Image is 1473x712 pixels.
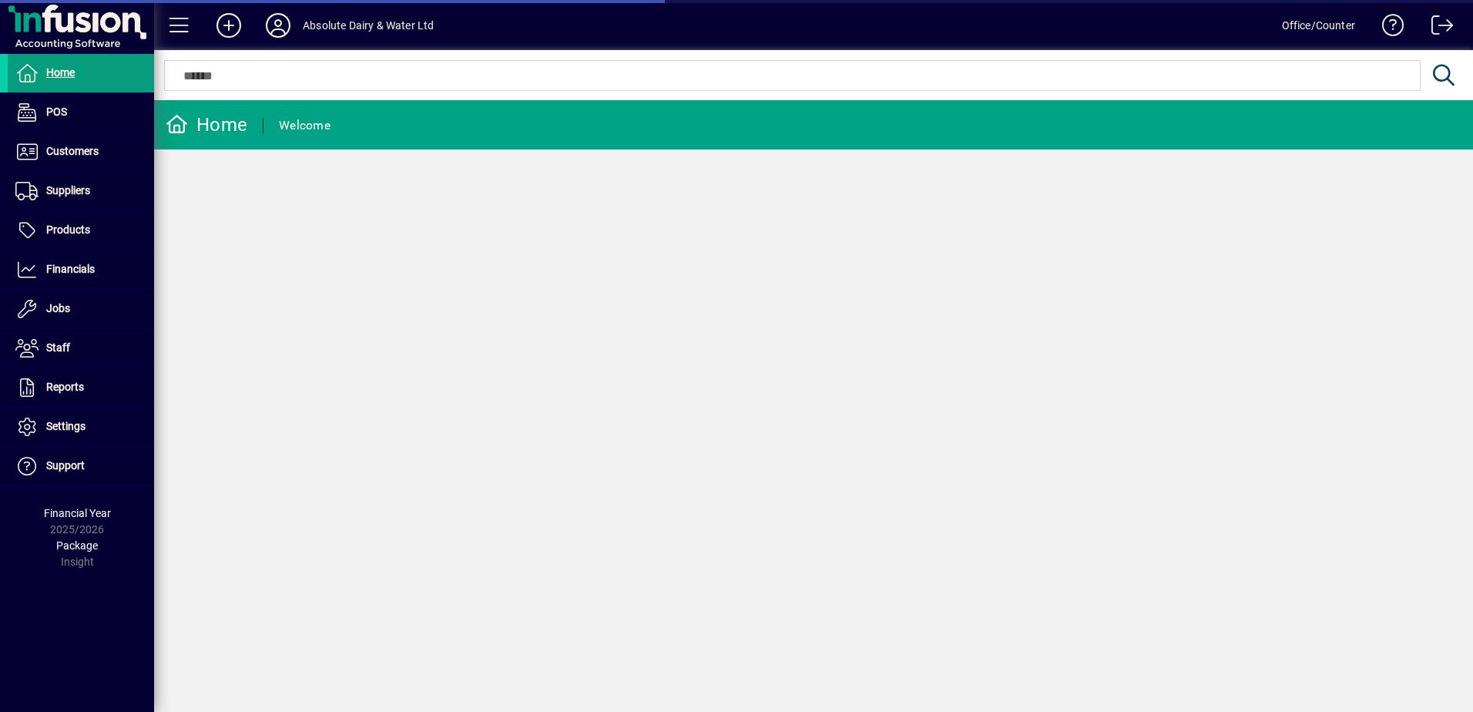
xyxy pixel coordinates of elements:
[46,302,70,314] span: Jobs
[1420,3,1454,53] a: Logout
[279,113,331,138] div: Welcome
[56,539,98,552] span: Package
[1371,3,1404,53] a: Knowledge Base
[46,420,86,432] span: Settings
[8,93,154,132] a: POS
[46,106,67,118] span: POS
[8,329,154,368] a: Staff
[46,263,95,275] span: Financials
[46,184,90,196] span: Suppliers
[8,211,154,250] a: Products
[46,341,70,354] span: Staff
[1282,13,1355,38] div: Office/Counter
[8,368,154,407] a: Reports
[8,290,154,328] a: Jobs
[44,507,111,519] span: Financial Year
[8,408,154,446] a: Settings
[8,447,154,485] a: Support
[204,12,253,39] button: Add
[8,172,154,210] a: Suppliers
[46,459,85,472] span: Support
[303,13,435,38] div: Absolute Dairy & Water Ltd
[46,381,84,393] span: Reports
[166,113,247,137] div: Home
[46,145,99,157] span: Customers
[46,66,75,79] span: Home
[8,133,154,171] a: Customers
[46,223,90,236] span: Products
[8,250,154,289] a: Financials
[253,12,303,39] button: Profile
